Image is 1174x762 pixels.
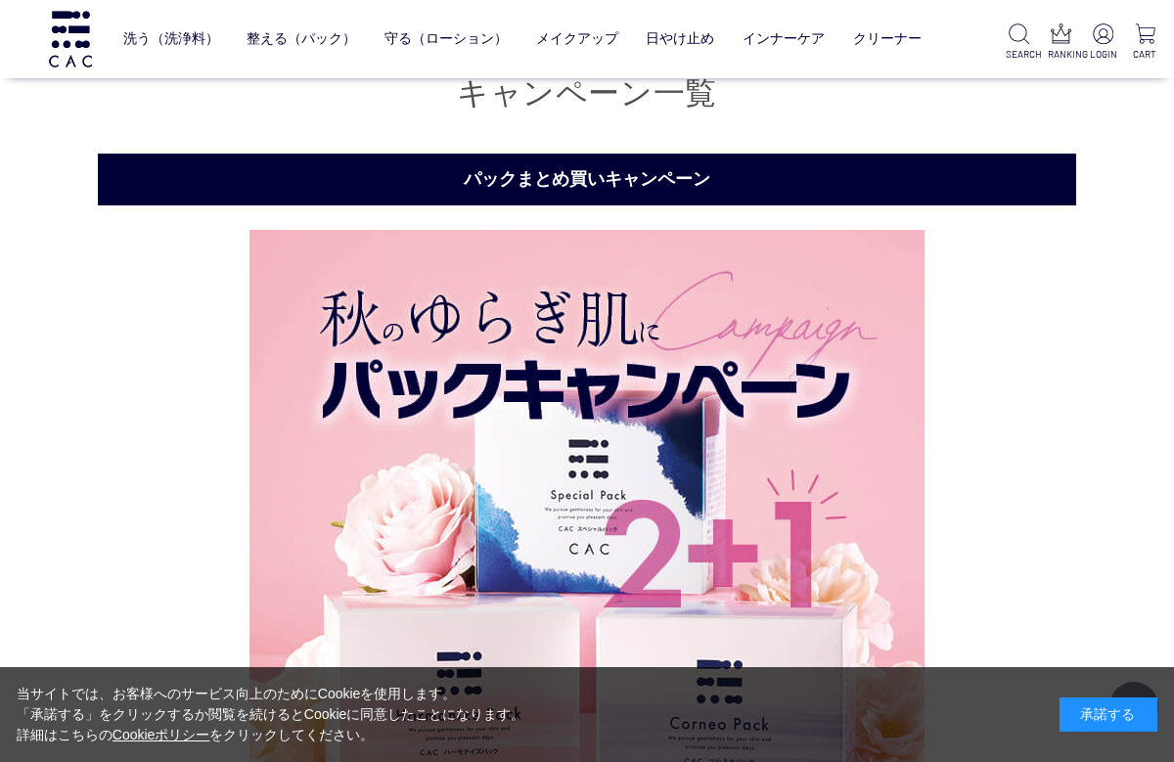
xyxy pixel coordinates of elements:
[1048,47,1074,62] p: RANKING
[1132,47,1158,62] p: CART
[384,16,508,62] a: 守る（ローション）
[98,72,1076,114] h1: キャンペーン一覧
[743,16,825,62] a: インナーケア
[46,11,95,67] img: logo
[1006,47,1032,62] p: SEARCH
[1060,697,1157,732] div: 承諾する
[123,16,219,62] a: 洗う（洗浄料）
[17,684,525,745] div: 当サイトでは、お客様へのサービス向上のためにCookieを使用します。 「承諾する」をクリックするか閲覧を続けるとCookieに同意したことになります。 詳細はこちらの をクリックしてください。
[1090,47,1116,62] p: LOGIN
[1090,23,1116,62] a: LOGIN
[1006,23,1032,62] a: SEARCH
[1132,23,1158,62] a: CART
[98,154,1076,205] h2: パックまとめ買いキャンペーン
[247,16,356,62] a: 整える（パック）
[853,16,922,62] a: クリーナー
[113,727,210,742] a: Cookieポリシー
[646,16,714,62] a: 日やけ止め
[536,16,618,62] a: メイクアップ
[1048,23,1074,62] a: RANKING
